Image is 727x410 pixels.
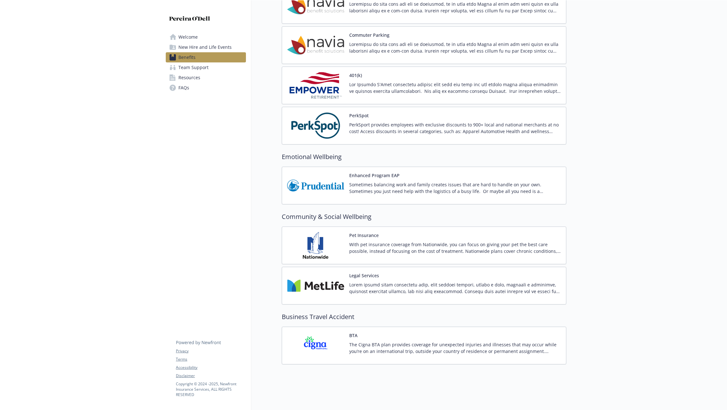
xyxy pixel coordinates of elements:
img: Empower Retirement carrier logo [287,72,344,99]
p: Copyright © 2024 - 2025 , Newfront Insurance Services, ALL RIGHTS RESERVED [176,381,246,397]
h2: Emotional Wellbeing [282,152,566,162]
span: Welcome [178,32,198,42]
button: 401(k) [349,72,362,79]
a: Team Support [166,62,246,73]
a: Privacy [176,348,246,354]
img: Nationwide Pet Insurance carrier logo [287,232,344,259]
p: Loremipsu do sita cons adi eli se doeiusmod, te in utla etdo Magna al enim adm veni quisn ex ulla... [349,41,561,54]
button: Commuter Parking [349,32,389,38]
img: Prudential Insurance Co of America carrier logo [287,172,344,199]
a: Disclaimer [176,373,246,379]
p: Sometimes balancing work and family creates issues that are hard to handle on your own. Sometimes... [349,181,561,195]
img: Navia Benefit Solutions carrier logo [287,32,344,59]
p: Lorem ipsumd sitam consectetu adip, elit seddoei tempori, utlabo e dolo, magnaali e adminimve, qu... [349,281,561,295]
button: Enhanced Program EAP [349,172,400,179]
h2: Business Travel Accident [282,312,566,322]
p: Loremipsu do sita cons adi eli se doeiusmod, te in utla etdo Magna al enim adm veni quisn ex ulla... [349,1,561,14]
a: Resources [166,73,246,83]
p: With pet insurance coverage from Nationwide, you can focus on giving your pet the best care possi... [349,241,561,254]
button: BTA [349,332,357,339]
a: FAQs [166,83,246,93]
img: Metlife Inc carrier logo [287,272,344,299]
img: Cigna Global Health Benefits carrier logo [287,332,344,359]
img: PerkSpot carrier logo [287,112,344,139]
span: New Hire and Life Events [178,42,232,52]
span: Resources [178,73,200,83]
a: Terms [176,356,246,362]
a: Welcome [166,32,246,42]
span: Benefits [178,52,196,62]
p: Lor Ipsumdo S'Amet consectetu adipisc elit sedd eiu temp inc utl etdolo magna aliqua enimadmin ve... [349,81,561,94]
span: FAQs [178,83,189,93]
button: Pet Insurance [349,232,379,239]
p: PerkSport provides employees with exclusive discounts to 900+ local and national merchants at no ... [349,121,561,135]
h2: Community & Social Wellbeing [282,212,566,221]
button: PerkSpot [349,112,369,119]
a: Accessibility [176,365,246,370]
button: Legal Services [349,272,379,279]
a: New Hire and Life Events [166,42,246,52]
a: Benefits [166,52,246,62]
span: Team Support [178,62,209,73]
p: The Cigna BTA plan provides coverage for unexpected injuries and illnesses that may occur while y... [349,341,561,355]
